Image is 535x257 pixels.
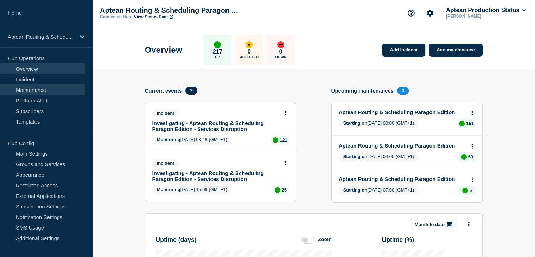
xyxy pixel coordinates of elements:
[273,137,278,143] div: up
[156,236,197,244] h3: Uptime ( days )
[277,41,284,48] div: down
[279,48,282,55] p: 0
[411,219,456,230] button: Month to date
[152,136,232,145] span: [DATE] 08:48 (GMT+1)
[339,186,419,195] span: [DATE] 07:00 (GMT+1)
[100,6,241,14] p: Aptean Routing & Scheduling Paragon Edition
[8,34,75,40] p: Aptean Routing & Scheduling Paragon Edition
[339,109,466,115] a: Aptean Routing & Scheduling Paragon Edition
[248,48,251,55] p: 0
[282,187,287,193] p: 25
[462,188,468,193] div: up
[466,121,474,126] p: 151
[397,87,409,95] span: 3
[100,14,131,19] p: Connected Hub
[339,119,419,128] span: [DATE] 00:00 (GMT+1)
[145,45,183,55] h1: Overview
[134,14,173,19] a: View Status Page
[445,7,527,14] button: Aptean Production Status
[152,170,279,182] a: Investigating - Aptean Routing & Scheduling Paragon Edition - Services Disruption
[152,109,179,117] span: Incident
[461,154,467,160] div: up
[343,120,368,126] span: Starting on
[275,187,280,193] div: up
[339,176,466,182] a: Aptean Routing & Scheduling Paragon Edition
[212,48,222,55] p: 217
[185,87,197,95] span: 2
[145,88,182,94] h4: Current events
[152,186,232,195] span: [DATE] 15:09 (GMT+1)
[152,120,279,132] a: Investigating - Aptean Routing & Scheduling Paragon Edition - Services Disruption
[343,154,368,159] span: Starting on
[240,55,259,59] p: Affected
[214,41,221,48] div: up
[275,55,286,59] p: Down
[415,222,445,227] p: Month to date
[445,14,518,19] p: [PERSON_NAME]
[318,237,331,242] div: Zoom
[468,154,473,159] p: 53
[382,44,425,57] a: Add incident
[469,188,472,193] p: 5
[459,121,465,126] div: up
[280,137,287,143] p: 121
[429,44,482,57] a: Add maintenance
[423,6,438,20] button: Account settings
[157,137,180,142] span: Monitoring
[343,187,368,193] span: Starting on
[215,55,220,59] p: Up
[382,236,414,244] h3: Uptime ( % )
[404,6,419,20] button: Support
[331,88,394,94] h4: Upcoming maintenances
[246,41,253,48] div: affected
[152,159,179,167] span: Incident
[339,143,466,149] a: Aptean Routing & Scheduling Paragon Edition
[339,152,419,162] span: [DATE] 04:00 (GMT+1)
[157,187,180,192] span: Monitoring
